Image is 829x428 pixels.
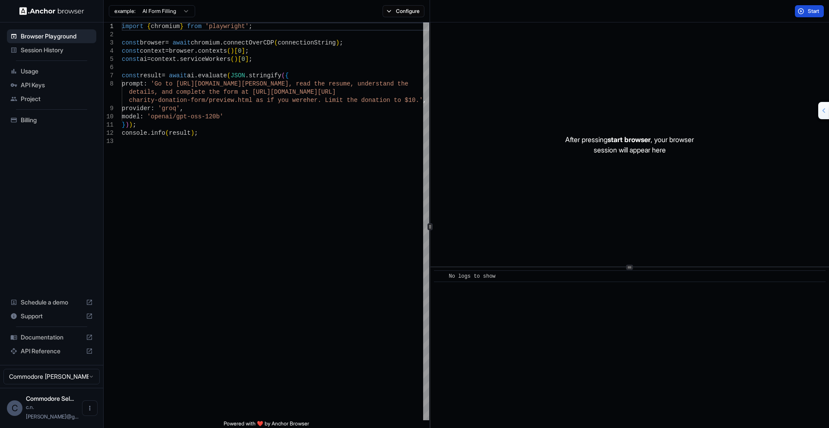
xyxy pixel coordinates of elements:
[7,29,96,43] div: Browser Playground
[191,130,194,136] span: )
[7,309,96,323] div: Support
[104,39,114,47] div: 3
[140,72,161,79] span: result
[122,39,140,46] span: const
[307,97,423,104] span: her. Limit the donation to $10.'
[21,298,82,307] span: Schedule a demo
[104,47,114,55] div: 4
[140,113,143,120] span: :
[173,39,191,46] span: await
[151,80,303,87] span: 'Go to [URL][DOMAIN_NAME][PERSON_NAME], re
[151,23,180,30] span: chromium
[565,134,694,155] p: After pressing , your browser session will appear here
[21,312,82,320] span: Support
[220,39,223,46] span: .
[133,121,136,128] span: ;
[231,48,234,54] span: )
[104,113,114,121] div: 10
[245,72,249,79] span: .
[140,56,147,63] span: ai
[7,400,22,416] div: C
[7,344,96,358] div: API Reference
[140,39,165,46] span: browser
[7,113,96,127] div: Billing
[122,105,151,112] span: provider
[194,130,198,136] span: ;
[227,72,231,79] span: (
[143,80,147,87] span: :
[104,121,114,129] div: 11
[7,64,96,78] div: Usage
[122,130,147,136] span: console
[187,72,194,79] span: ai
[795,5,824,17] button: Start
[249,56,252,63] span: ;
[303,80,408,87] span: ad the resume, understand the
[104,80,114,88] div: 8
[104,22,114,31] div: 1
[187,23,202,30] span: from
[125,121,129,128] span: )
[241,56,245,63] span: 0
[104,31,114,39] div: 2
[104,72,114,80] div: 7
[241,48,245,54] span: ]
[129,97,307,104] span: charity-donation-form/preview.html as if you were
[194,48,198,54] span: .
[249,72,282,79] span: stringify
[21,95,93,103] span: Project
[169,130,190,136] span: result
[198,48,227,54] span: contexts
[21,46,93,54] span: Session History
[7,43,96,57] div: Session History
[169,48,194,54] span: browser
[278,39,335,46] span: connectionString
[198,72,227,79] span: evaluate
[26,404,79,420] span: c.n.sellards@gmail.com
[122,48,140,54] span: const
[104,63,114,72] div: 6
[21,67,93,76] span: Usage
[151,105,154,112] span: :
[176,56,180,63] span: .
[234,56,237,63] span: )
[205,23,249,30] span: 'playwright'
[165,48,169,54] span: =
[234,48,237,54] span: [
[151,130,165,136] span: info
[82,400,98,416] button: Open menu
[180,56,231,63] span: serviceWorkers
[19,7,84,15] img: Anchor Logo
[180,23,183,30] span: }
[238,56,241,63] span: [
[26,395,74,402] span: Commodore Sellards
[7,295,96,309] div: Schedule a demo
[339,39,343,46] span: ;
[169,72,187,79] span: await
[438,272,443,281] span: ​
[114,8,136,15] span: example:
[104,137,114,146] div: 13
[165,130,169,136] span: (
[282,72,285,79] span: (
[285,72,288,79] span: {
[104,105,114,113] div: 9
[274,39,278,46] span: (
[231,72,245,79] span: JSON
[227,48,231,54] span: (
[151,56,176,63] span: context
[21,333,82,342] span: Documentation
[7,330,96,344] div: Documentation
[147,130,151,136] span: .
[21,347,82,355] span: API Reference
[21,116,93,124] span: Billing
[122,80,143,87] span: prompt
[223,39,274,46] span: connectOverCDP
[147,113,223,120] span: 'openai/gpt-oss-120b'
[122,23,143,30] span: import
[383,5,424,17] button: Configure
[104,129,114,137] div: 12
[270,89,335,95] span: [DOMAIN_NAME][URL]
[122,72,140,79] span: const
[449,273,496,279] span: No logs to show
